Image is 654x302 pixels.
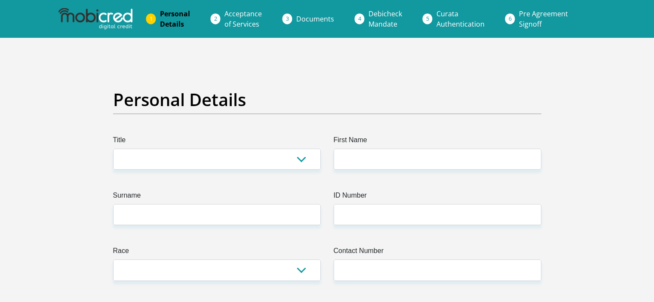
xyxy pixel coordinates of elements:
[296,14,334,24] span: Documents
[289,10,341,27] a: Documents
[113,135,321,149] label: Title
[224,9,262,29] span: Acceptance of Services
[436,9,485,29] span: Curata Authentication
[519,9,568,29] span: Pre Agreement Signoff
[362,5,409,33] a: DebicheckMandate
[58,8,132,30] img: mobicred logo
[334,190,541,204] label: ID Number
[334,259,541,281] input: Contact Number
[113,89,541,110] h2: Personal Details
[218,5,269,33] a: Acceptanceof Services
[113,204,321,225] input: Surname
[160,9,190,29] span: Personal Details
[368,9,402,29] span: Debicheck Mandate
[334,246,541,259] label: Contact Number
[334,149,541,170] input: First Name
[113,246,321,259] label: Race
[334,135,541,149] label: First Name
[334,204,541,225] input: ID Number
[153,5,197,33] a: PersonalDetails
[113,190,321,204] label: Surname
[430,5,491,33] a: CurataAuthentication
[512,5,575,33] a: Pre AgreementSignoff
